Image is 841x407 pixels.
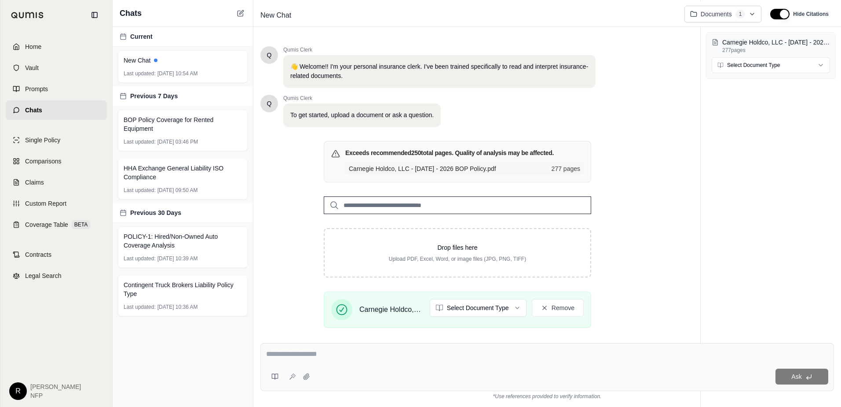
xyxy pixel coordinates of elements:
[124,70,156,77] span: Last updated:
[6,130,107,150] a: Single Policy
[339,243,576,252] p: Drop files here
[157,70,198,77] span: [DATE] 10:54 AM
[25,106,42,115] span: Chats
[25,85,48,93] span: Prompts
[9,382,27,400] div: R
[25,271,62,280] span: Legal Search
[130,32,153,41] span: Current
[130,208,181,217] span: Previous 30 Days
[257,8,677,22] div: Edit Title
[124,255,156,262] span: Last updated:
[124,164,242,181] span: HHA Exchange General Liability ISO Compliance
[283,95,441,102] span: Qumis Clerk
[124,187,156,194] span: Last updated:
[124,303,156,311] span: Last updated:
[72,220,90,229] span: BETA
[6,37,107,56] a: Home
[6,58,107,78] a: Vault
[30,382,81,391] span: [PERSON_NAME]
[25,157,61,166] span: Comparisons
[735,10,746,18] span: 1
[25,250,51,259] span: Contracts
[345,148,554,157] h3: Exceeds recommended 250 total pages. Quality of analysis may be affected.
[235,8,246,18] button: New Chat
[130,92,178,100] span: Previous 7 Days
[6,194,107,213] a: Custom Report
[25,136,60,144] span: Single Policy
[25,220,68,229] span: Coverage Table
[552,164,580,173] span: 277 pages
[791,373,801,380] span: Ask
[124,281,242,298] span: Contingent Truck Brokers Liability Policy Type
[267,51,272,59] span: Hello
[120,7,142,19] span: Chats
[11,12,44,18] img: Qumis Logo
[25,63,39,72] span: Vault
[157,138,198,145] span: [DATE] 03:46 PM
[267,99,272,108] span: Hello
[25,199,66,208] span: Custom Report
[157,187,198,194] span: [DATE] 09:50 AM
[6,245,107,264] a: Contracts
[6,215,107,234] a: Coverage TableBETA
[88,8,102,22] button: Collapse sidebar
[124,232,242,250] span: POLICY-1: Hired/Non-Owned Auto Coverage Analysis
[283,46,596,53] span: Qumis Clerk
[775,369,828,385] button: Ask
[339,255,576,263] p: Upload PDF, Excel, Word, or image files (JPG, PNG, TIFF)
[260,391,834,400] div: *Use references provided to verify information.
[25,42,41,51] span: Home
[290,111,434,120] p: To get started, upload a document or ask a question.
[6,173,107,192] a: Claims
[124,115,242,133] span: BOP Policy Coverage for Rented Equipment
[6,100,107,120] a: Chats
[793,11,829,18] span: Hide Citations
[257,8,295,22] span: New Chat
[532,299,584,317] button: Remove
[684,6,762,22] button: Documents1
[6,266,107,285] a: Legal Search
[124,138,156,145] span: Last updated:
[6,152,107,171] a: Comparisons
[157,255,198,262] span: [DATE] 10:39 AM
[349,164,546,173] span: Carnegie Holdco, LLC - 10.1.2025 - 2026 BOP Policy.pdf
[359,304,423,315] span: Carnegie Holdco, LLC - [DATE] - 2026 BOP Policy.pdf
[157,303,198,311] span: [DATE] 10:36 AM
[701,10,732,18] span: Documents
[30,391,81,400] span: NFP
[6,79,107,99] a: Prompts
[290,62,589,81] p: 👋 Welcome!! I'm your personal insurance clerk. I've been trained specifically to read and interpr...
[25,178,44,187] span: Claims
[124,56,150,65] span: New Chat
